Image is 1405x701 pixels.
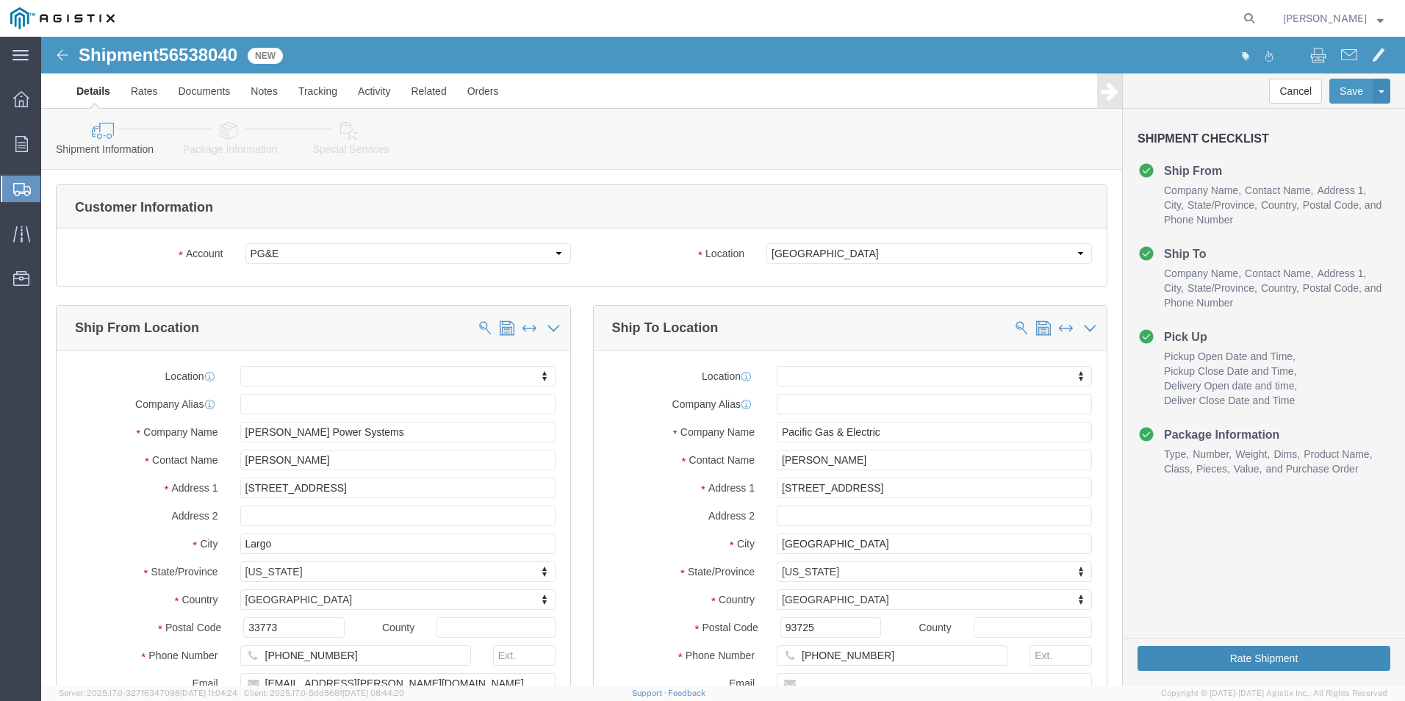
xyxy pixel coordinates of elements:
span: John Rubino [1283,10,1367,26]
span: Server: 2025.17.0-327f6347098 [59,689,237,697]
iframe: FS Legacy Container [41,37,1405,686]
span: [DATE] 08:44:20 [342,689,404,697]
span: [DATE] 11:04:24 [180,689,237,697]
a: Feedback [668,689,705,697]
span: Client: 2025.17.0-5dd568f [244,689,404,697]
img: logo [10,7,115,29]
span: Copyright © [DATE]-[DATE] Agistix Inc., All Rights Reserved [1161,687,1387,700]
button: [PERSON_NAME] [1282,10,1384,27]
a: Support [632,689,669,697]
